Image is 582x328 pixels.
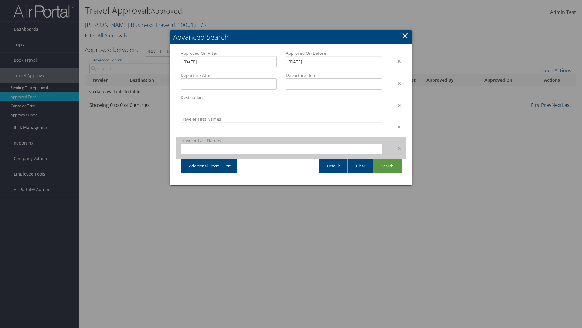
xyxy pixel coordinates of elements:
a: Default [319,159,349,173]
a: Search [373,159,402,173]
a: Additional Filters... [181,159,237,173]
label: Departure After [181,72,277,78]
label: Traveler First Names [181,116,382,122]
h2: Advanced Search [170,30,412,44]
div: × [387,80,406,87]
div: × [387,57,406,65]
div: × [387,102,406,109]
div: × [387,145,406,152]
label: Traveler Last Names [181,137,382,143]
label: Approved On After [181,50,277,56]
a: Close [402,29,409,42]
a: Clear [347,159,374,173]
div: × [387,123,406,131]
label: Departure Before [286,72,382,78]
label: Approved On Before [286,50,382,56]
label: Destinations [181,94,382,101]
